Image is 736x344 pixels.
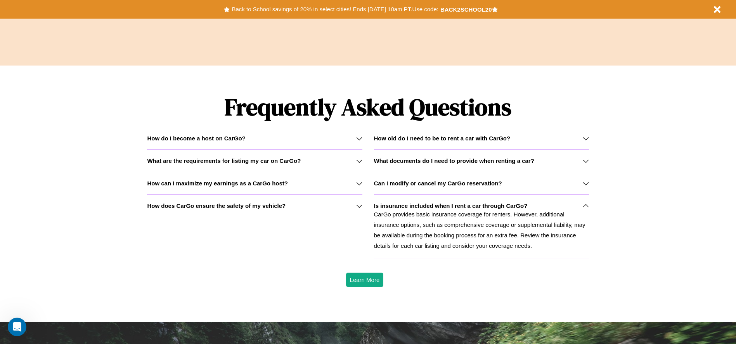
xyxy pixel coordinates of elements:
[374,202,528,209] h3: Is insurance included when I rent a car through CarGo?
[147,180,288,187] h3: How can I maximize my earnings as a CarGo host?
[374,157,534,164] h3: What documents do I need to provide when renting a car?
[147,135,245,142] h3: How do I become a host on CarGo?
[440,6,492,13] b: BACK2SCHOOL20
[147,202,286,209] h3: How does CarGo ensure the safety of my vehicle?
[147,87,589,127] h1: Frequently Asked Questions
[374,209,589,251] p: CarGo provides basic insurance coverage for renters. However, additional insurance options, such ...
[147,157,301,164] h3: What are the requirements for listing my car on CarGo?
[8,318,26,336] iframe: Intercom live chat
[374,180,502,187] h3: Can I modify or cancel my CarGo reservation?
[374,135,511,142] h3: How old do I need to be to rent a car with CarGo?
[346,273,384,287] button: Learn More
[230,4,440,15] button: Back to School savings of 20% in select cities! Ends [DATE] 10am PT.Use code:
